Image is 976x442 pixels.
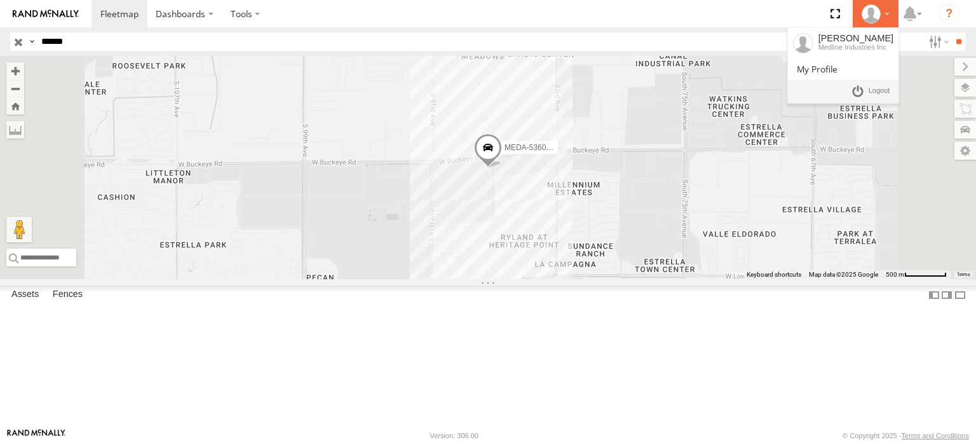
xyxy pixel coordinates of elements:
[13,10,79,18] img: rand-logo.svg
[886,271,904,278] span: 500 m
[505,143,578,152] span: MEDA-536026-Swing
[5,286,45,304] label: Assets
[928,286,940,304] label: Dock Summary Table to the Left
[957,272,970,277] a: Terms (opens in new tab)
[6,217,32,242] button: Drag Pegman onto the map to open Street View
[747,270,801,279] button: Keyboard shortcuts
[902,432,969,439] a: Terms and Conditions
[430,432,478,439] div: Version: 306.00
[954,286,966,304] label: Hide Summary Table
[46,286,89,304] label: Fences
[939,4,959,24] i: ?
[809,271,878,278] span: Map data ©2025 Google
[6,62,24,79] button: Zoom in
[6,79,24,97] button: Zoom out
[882,270,951,279] button: Map Scale: 500 m per 63 pixels
[954,142,976,160] label: Map Settings
[940,286,953,304] label: Dock Summary Table to the Right
[6,121,24,139] label: Measure
[857,4,894,24] div: Jerry Constable
[818,33,893,43] div: [PERSON_NAME]
[924,32,951,51] label: Search Filter Options
[6,97,24,114] button: Zoom Home
[843,432,969,439] div: © Copyright 2025 -
[27,32,37,51] label: Search Query
[7,429,65,442] a: Visit our Website
[818,43,893,51] div: Medline Industries Inc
